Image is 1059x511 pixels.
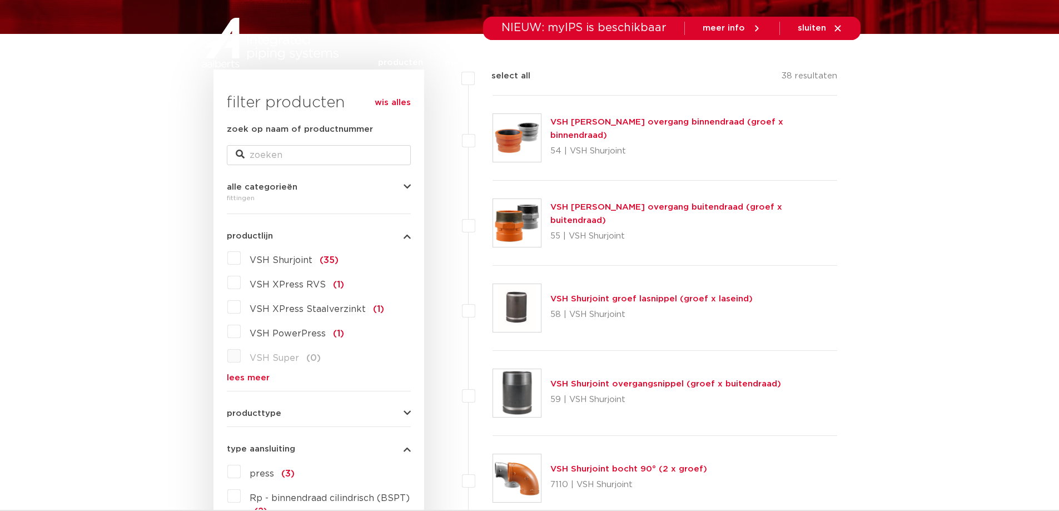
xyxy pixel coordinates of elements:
a: downloads [584,40,631,85]
p: 59 | VSH Shurjoint [550,391,781,409]
img: Thumbnail for VSH Shurjoint overgang buitendraad (groef x buitendraad) [493,199,541,247]
span: (1) [373,305,384,314]
img: Thumbnail for VSH Shurjoint overgangsnippel (groef x buitendraad) [493,369,541,417]
label: zoek op naam of productnummer [227,123,373,136]
span: alle categorieën [227,183,297,191]
input: zoeken [227,145,411,165]
a: VSH Shurjoint bocht 90° (2 x groef) [550,465,707,473]
h3: filter producten [227,92,411,114]
a: wis alles [375,96,411,110]
span: (1) [333,280,344,289]
button: productlijn [227,232,411,240]
span: sluiten [798,24,826,32]
span: VSH XPress Staalverzinkt [250,305,366,314]
span: VSH Shurjoint [250,256,312,265]
p: 54 | VSH Shurjoint [550,142,838,160]
a: producten [378,40,423,85]
span: (1) [333,329,344,338]
img: Thumbnail for VSH Shurjoint overgang binnendraad (groef x binnendraad) [493,114,541,162]
p: 55 | VSH Shurjoint [550,227,838,245]
button: type aansluiting [227,445,411,453]
span: (35) [320,256,339,265]
a: services [653,40,689,85]
p: 58 | VSH Shurjoint [550,306,753,324]
span: press [250,469,274,478]
div: fittingen [227,191,411,205]
a: VSH [PERSON_NAME] overgang binnendraad (groef x binnendraad) [550,118,783,140]
span: VSH Super [250,354,299,363]
img: Thumbnail for VSH Shurjoint groef lasnippel (groef x laseind) [493,284,541,332]
span: VSH PowerPress [250,329,326,338]
button: producttype [227,409,411,418]
a: meer info [703,23,762,33]
a: markten [445,40,481,85]
a: VSH Shurjoint overgangsnippel (groef x buitendraad) [550,380,781,388]
span: type aansluiting [227,445,295,453]
p: 7110 | VSH Shurjoint [550,476,707,494]
nav: Menu [378,40,749,85]
span: NIEUW: myIPS is beschikbaar [501,22,667,33]
span: VSH XPress RVS [250,280,326,289]
span: producttype [227,409,281,418]
div: my IPS [805,40,816,85]
a: toepassingen [503,40,561,85]
span: Rp - binnendraad cilindrisch (BSPT) [250,494,410,503]
a: VSH [PERSON_NAME] overgang buitendraad (groef x buitendraad) [550,203,782,225]
span: meer info [703,24,745,32]
button: alle categorieën [227,183,411,191]
span: (3) [281,469,295,478]
span: productlijn [227,232,273,240]
a: sluiten [798,23,843,33]
a: over ons [711,40,749,85]
a: VSH Shurjoint groef lasnippel (groef x laseind) [550,295,753,303]
span: (0) [306,354,321,363]
a: lees meer [227,374,411,382]
img: Thumbnail for VSH Shurjoint bocht 90° (2 x groef) [493,454,541,502]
